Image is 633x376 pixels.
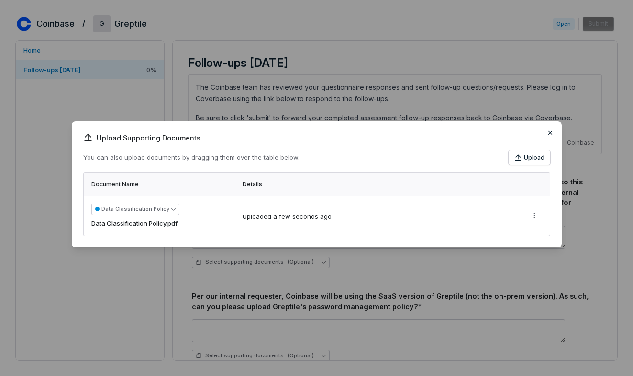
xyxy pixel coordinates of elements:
[83,133,550,143] span: Upload Supporting Documents
[243,212,332,222] div: Uploaded
[91,204,179,215] button: Data Classification Policy
[83,153,300,162] p: You can also upload documents by dragging them over the table below.
[243,181,515,188] div: Details
[509,150,550,165] button: Upload
[91,181,231,188] div: Document Name
[91,219,178,228] span: Data Classification Policy.pdf
[273,212,332,222] div: a few seconds ago
[527,208,542,223] button: More actions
